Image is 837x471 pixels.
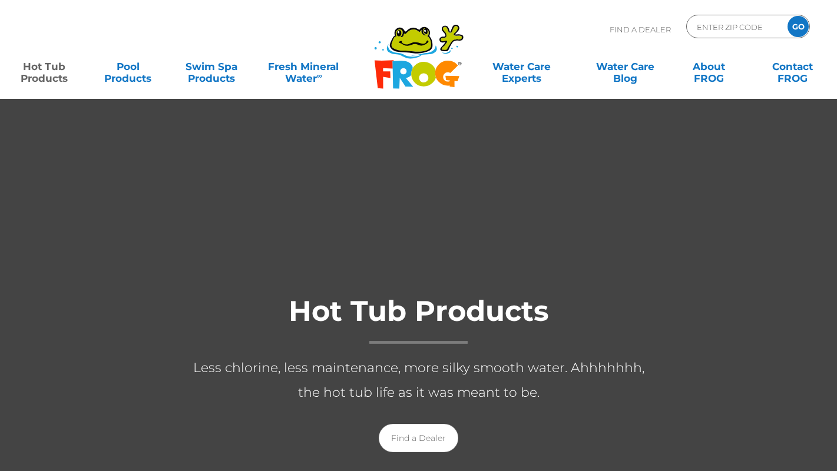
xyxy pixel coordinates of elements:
[317,71,322,80] sup: ∞
[760,55,825,78] a: ContactFROG
[468,55,574,78] a: Water CareExperts
[593,55,657,78] a: Water CareBlog
[379,424,458,452] a: Find a Dealer
[263,55,344,78] a: Fresh MineralWater∞
[183,356,654,405] p: Less chlorine, less maintenance, more silky smooth water. Ahhhhhhh, the hot tub life as it was me...
[183,296,654,344] h1: Hot Tub Products
[95,55,160,78] a: PoolProducts
[788,16,809,37] input: GO
[676,55,741,78] a: AboutFROG
[696,18,775,35] input: Zip Code Form
[610,15,671,44] p: Find A Dealer
[12,55,77,78] a: Hot TubProducts
[179,55,244,78] a: Swim SpaProducts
